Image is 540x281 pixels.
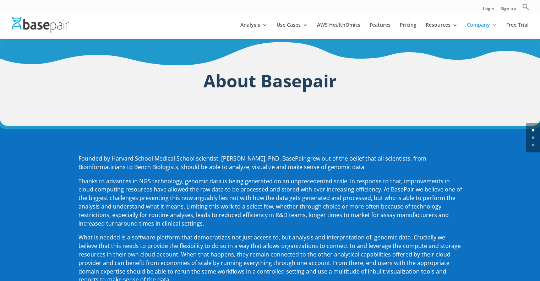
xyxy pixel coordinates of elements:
[532,136,534,139] a: 1
[78,155,462,177] p: Founded by Harvard School Medical School scientist, [PERSON_NAME], PhD, BasePair grew out of the ...
[240,22,267,39] a: Analysis
[522,3,529,14] a: Search Icon Link
[317,22,360,39] a: AWS HealthOmics
[483,7,494,14] a: Login
[78,177,462,227] span: Thanks to advances in NGS technology, genomic data is being generated on an unprecedented scale. ...
[78,68,462,97] h1: About Basepair
[532,129,534,131] a: 0
[370,22,391,39] a: Features
[501,7,516,14] a: Sign up
[467,22,497,39] a: Company
[522,3,529,10] svg: Search
[426,22,458,39] a: Resources
[532,144,534,146] a: 2
[400,22,416,39] a: Pricing
[506,22,529,39] a: Free Trial
[277,22,308,39] a: Use Cases
[12,17,69,32] img: Basepair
